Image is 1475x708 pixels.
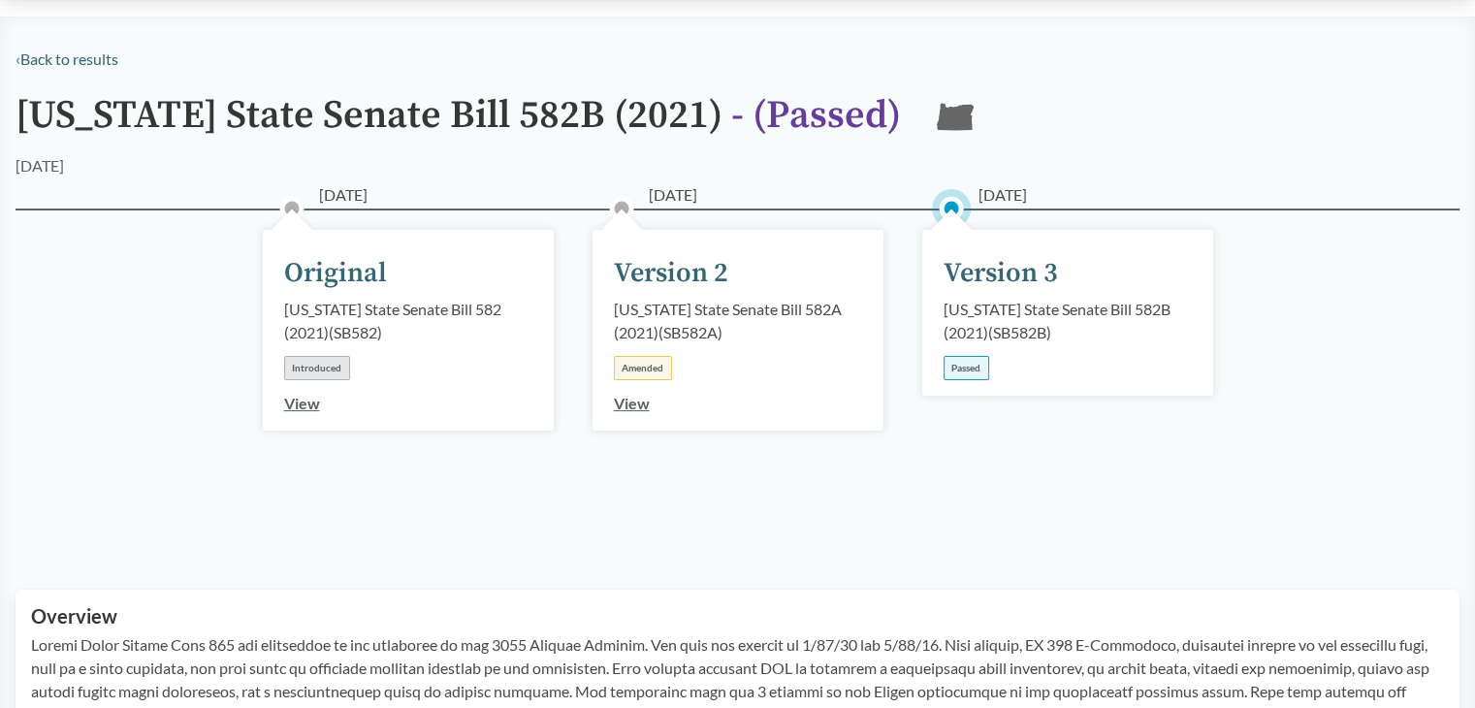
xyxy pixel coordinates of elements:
[319,183,368,207] span: [DATE]
[284,356,350,380] div: Introduced
[944,356,989,380] div: Passed
[16,49,118,68] a: ‹Back to results
[614,253,728,294] div: Version 2
[731,91,901,140] span: - ( Passed )
[944,253,1058,294] div: Version 3
[284,394,320,412] a: View
[284,298,532,344] div: [US_STATE] State Senate Bill 582 (2021) ( SB582 )
[614,394,650,412] a: View
[284,253,387,294] div: Original
[944,298,1192,344] div: [US_STATE] State Senate Bill 582B (2021) ( SB582B )
[614,356,672,380] div: Amended
[649,183,697,207] span: [DATE]
[978,183,1027,207] span: [DATE]
[16,94,901,154] h1: [US_STATE] State Senate Bill 582B (2021)
[614,298,862,344] div: [US_STATE] State Senate Bill 582A (2021) ( SB582A )
[31,605,1444,628] h2: Overview
[16,154,64,177] div: [DATE]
